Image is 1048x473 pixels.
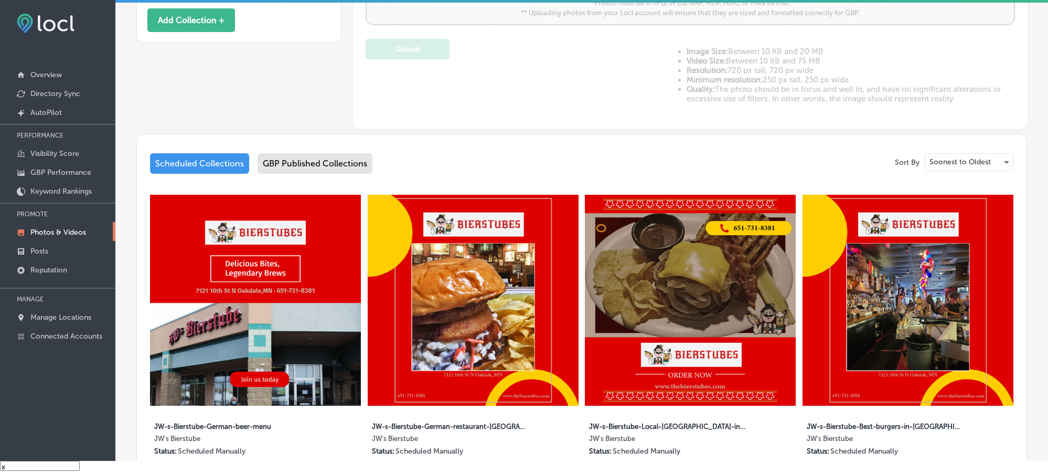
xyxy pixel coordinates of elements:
p: Directory Sync [30,89,80,98]
label: JW's Bierstube [372,435,529,447]
img: Collection thumbnail [150,195,361,406]
p: Overview [30,70,62,79]
label: JW's Bierstube [589,435,746,447]
p: Visibility Score [30,149,79,158]
p: Connected Accounts [30,332,102,341]
p: Scheduled Manually [178,447,245,456]
label: JW-s-Bierstube-German-beer-menu [154,416,312,435]
label: JW's Bierstube [154,435,312,447]
div: Scheduled Collections [150,153,249,174]
p: Posts [30,247,48,256]
p: Status: [589,447,612,456]
p: Status: [807,447,829,456]
p: Soonest to Oldest [929,157,991,167]
p: Sort By [895,158,919,167]
img: Collection thumbnail [368,195,579,406]
button: Add Collection + [147,8,235,32]
p: Scheduled Manually [830,447,898,456]
div: GBP Published Collections [258,153,372,174]
p: Scheduled Manually [613,447,680,456]
label: JW-s-Bierstube-Best-burgers-in-[GEOGRAPHIC_DATA] [807,416,964,435]
p: Reputation [30,266,67,275]
div: Soonest to Oldest [925,154,1013,171]
p: Keyword Rankings [30,187,92,196]
img: fda3e92497d09a02dc62c9cd864e3231.png [17,14,74,33]
p: Status: [372,447,394,456]
label: JW-s-Bierstube-Local-[GEOGRAPHIC_DATA]-in-[GEOGRAPHIC_DATA] [589,416,746,435]
p: AutoPilot [30,108,62,117]
img: Collection thumbnail [585,195,796,406]
label: JW-s-Bierstube-German-restaurant-[GEOGRAPHIC_DATA]-[GEOGRAPHIC_DATA] [372,416,529,435]
img: Collection thumbnail [803,195,1013,406]
p: GBP Performance [30,168,91,177]
p: Scheduled Manually [395,447,463,456]
p: Manage Locations [30,313,91,322]
p: Photos & Videos [30,228,86,237]
label: JW's Bierstube [807,435,964,447]
p: Status: [154,447,177,456]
